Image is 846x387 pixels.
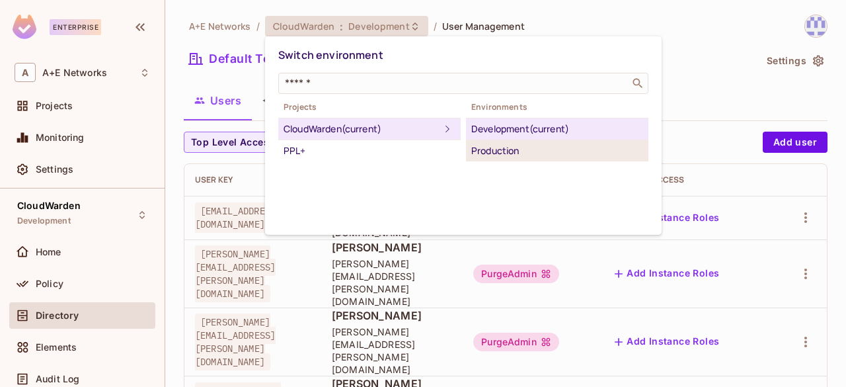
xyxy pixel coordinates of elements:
[278,48,383,62] span: Switch environment
[278,102,461,112] span: Projects
[471,143,643,159] div: Production
[284,121,440,137] div: CloudWarden (current)
[471,121,643,137] div: Development (current)
[284,143,455,159] div: PPL+
[466,102,648,112] span: Environments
